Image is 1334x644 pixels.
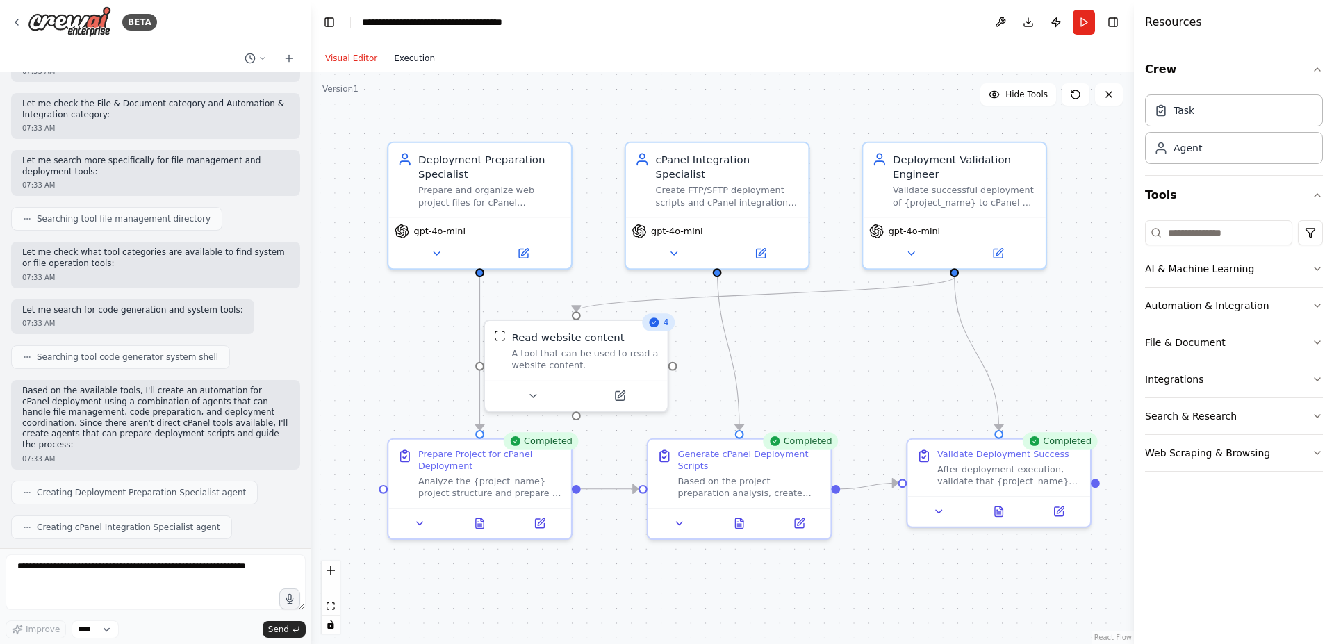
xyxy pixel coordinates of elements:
div: cPanel Integration SpecialistCreate FTP/SFTP deployment scripts and cPanel integration workflows ... [625,142,810,270]
div: Agent [1174,141,1202,155]
button: Tools [1145,176,1323,215]
span: 4 [664,317,669,329]
div: Version 1 [322,83,359,94]
div: 4ScrapeWebsiteToolRead website contentA tool that can be used to read a website content. [484,320,669,412]
div: Create FTP/SFTP deployment scripts and cPanel integration workflows for {project_name}, ensuring ... [656,185,800,208]
nav: breadcrumb [362,15,518,29]
button: Crew [1145,50,1323,89]
g: Edge from 01efe6ff-d239-4ebf-ad9c-c5828203dde9 to af77c0b4-7df7-48c8-8c57-3bbc37bbcb2d [472,277,487,430]
div: 07:33 AM [22,318,243,329]
h4: Resources [1145,14,1202,31]
button: Open in side panel [577,387,661,405]
p: Let me check the File & Document category and Automation & Integration category: [22,99,289,120]
div: Deployment Preparation Specialist [418,152,562,182]
span: gpt-4o-mini [889,225,940,237]
div: Prepare Project for cPanel Deployment [418,449,562,472]
button: Visual Editor [317,50,386,67]
div: 07:33 AM [22,454,289,464]
button: Integrations [1145,361,1323,397]
button: Open in side panel [1033,503,1084,521]
button: zoom in [322,561,340,579]
div: BETA [122,14,157,31]
img: ScrapeWebsiteTool [494,330,506,342]
button: fit view [322,597,340,616]
div: CompletedValidate Deployment SuccessAfter deployment execution, validate that {project_name} has ... [906,438,1092,528]
span: Send [268,624,289,635]
button: Start a new chat [278,50,300,67]
div: Completed [1022,432,1097,450]
button: Open in side panel [718,245,802,263]
button: View output [708,515,771,533]
div: After deployment execution, validate that {project_name} has been successfully deployed to cPanel... [937,463,1081,487]
div: React Flow controls [322,561,340,634]
div: CompletedGenerate cPanel Deployment ScriptsBased on the project preparation analysis, create auto... [647,438,832,540]
button: Open in side panel [774,515,825,533]
button: Search & Research [1145,398,1323,434]
div: 07:33 AM [22,272,289,283]
p: Based on the available tools, I'll create an automation for cPanel deployment using a combination... [22,386,289,451]
div: Analyze the {project_name} project structure and prepare it for cPanel deployment. Create a deplo... [418,475,562,499]
div: Crew [1145,89,1323,175]
button: Web Scraping & Browsing [1145,435,1323,471]
div: Validate successful deployment of {project_name} to cPanel by checking file integrity, testing we... [893,185,1037,208]
div: Task [1174,104,1194,117]
div: Deployment Validation EngineerValidate successful deployment of {project_name} to cPanel by check... [862,142,1047,270]
p: Let me check what tool categories are available to find system or file operation tools: [22,247,289,269]
span: Searching tool code generator system shell [37,352,218,363]
div: Completed [503,432,578,450]
g: Edge from fd0244ff-040c-4c28-8110-e4689a157d45 to b72dcd61-da63-412d-868d-49f8ff5cb062 [709,263,746,430]
p: Let me search for code generation and system tools: [22,305,243,316]
div: cPanel Integration Specialist [656,152,800,182]
button: Open in side panel [956,245,1040,263]
span: Hide Tools [1005,89,1048,100]
div: Validate Deployment Success [937,449,1069,461]
button: Automation & Integration [1145,288,1323,324]
span: gpt-4o-mini [651,225,702,237]
button: Switch to previous chat [239,50,272,67]
a: React Flow attribution [1094,634,1132,641]
span: Improve [26,624,60,635]
img: Logo [28,6,111,38]
g: Edge from 0f5abf5c-1e96-43af-ab21-c37a10cd5cc3 to e1ce7a85-d78f-4f44-981d-f4d1aa476ac0 [947,277,1006,430]
button: Hide Tools [980,83,1056,106]
span: gpt-4o-mini [414,225,466,237]
button: zoom out [322,579,340,597]
span: Creating Deployment Preparation Specialist agent [37,487,246,498]
button: toggle interactivity [322,616,340,634]
div: Tools [1145,215,1323,483]
g: Edge from af77c0b4-7df7-48c8-8c57-3bbc37bbcb2d to b72dcd61-da63-412d-868d-49f8ff5cb062 [581,481,639,496]
g: Edge from 0f5abf5c-1e96-43af-ab21-c37a10cd5cc3 to dbe65ffc-05aa-4c6a-95a0-730278cb31a4 [569,277,962,311]
div: Generate cPanel Deployment Scripts [678,449,822,472]
button: Hide right sidebar [1103,13,1123,32]
div: 07:33 AM [22,180,289,190]
span: Creating cPanel Integration Specialist agent [37,522,220,533]
div: Completed [763,432,838,450]
p: Let me search more specifically for file management and deployment tools: [22,156,289,177]
button: Send [263,621,306,638]
g: Edge from b72dcd61-da63-412d-868d-49f8ff5cb062 to e1ce7a85-d78f-4f44-981d-f4d1aa476ac0 [840,476,898,497]
button: AI & Machine Learning [1145,251,1323,287]
div: Prepare and organize web project files for cPanel deployment, including creating necessary config... [418,185,562,208]
button: Hide left sidebar [320,13,339,32]
button: File & Document [1145,324,1323,361]
button: Open in side panel [514,515,565,533]
div: 07:33 AM [22,123,289,133]
button: Execution [386,50,443,67]
button: View output [968,503,1030,521]
button: Open in side panel [481,245,566,263]
div: Deployment Validation Engineer [893,152,1037,182]
button: Click to speak your automation idea [279,588,300,609]
div: Based on the project preparation analysis, create automated deployment scripts for {project_name}... [678,475,822,499]
button: View output [448,515,511,533]
div: Read website content [511,330,624,345]
div: Deployment Preparation SpecialistPrepare and organize web project files for cPanel deployment, in... [387,142,573,270]
button: Improve [6,620,66,638]
div: CompletedPrepare Project for cPanel DeploymentAnalyze the {project_name} project structure and pr... [387,438,573,540]
div: A tool that can be used to read a website content. [511,347,658,371]
span: Searching tool file management directory [37,213,211,224]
